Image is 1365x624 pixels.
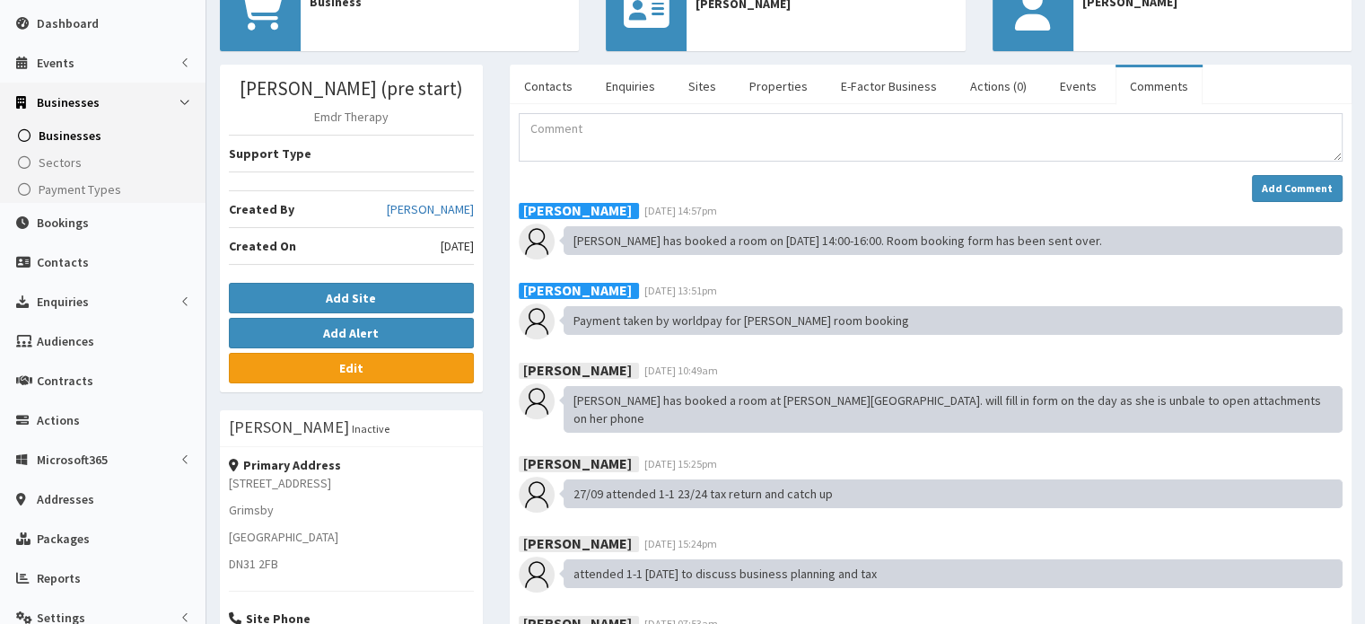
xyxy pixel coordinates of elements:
b: Support Type [229,145,311,162]
div: attended 1-1 [DATE] to discuss business planning and tax [564,559,1343,588]
div: [PERSON_NAME] has booked a room at [PERSON_NAME][GEOGRAPHIC_DATA]. will fill in form on the day a... [564,386,1343,433]
span: Contracts [37,373,93,389]
a: Businesses [4,122,206,149]
a: E-Factor Business [827,67,951,105]
textarea: Comment [519,113,1343,162]
b: Created By [229,201,294,217]
b: [PERSON_NAME] [523,200,632,218]
button: Add Comment [1252,175,1343,202]
a: Properties [735,67,822,105]
a: Events [1046,67,1111,105]
p: [GEOGRAPHIC_DATA] [229,528,474,546]
span: Payment Types [39,181,121,198]
b: [PERSON_NAME] [523,453,632,471]
div: Payment taken by worldpay for [PERSON_NAME] room booking [564,306,1343,335]
span: Packages [37,531,90,547]
span: [DATE] 13:51pm [644,284,717,297]
div: [PERSON_NAME] has booked a room on [DATE] 14:00-16:00. Room booking form has been sent over. [564,226,1343,255]
span: Audiences [37,333,94,349]
span: Events [37,55,74,71]
strong: Add Comment [1262,181,1333,195]
h3: [PERSON_NAME] [229,419,349,435]
a: Actions (0) [956,67,1041,105]
a: Payment Types [4,176,206,203]
span: Sectors [39,154,82,171]
span: Reports [37,570,81,586]
span: [DATE] 14:57pm [644,204,717,217]
p: DN31 2FB [229,555,474,573]
span: Dashboard [37,15,99,31]
span: [DATE] [441,237,474,255]
a: Edit [229,353,474,383]
button: Add Alert [229,318,474,348]
p: [STREET_ADDRESS] [229,474,474,492]
b: Add Alert [323,325,379,341]
span: [DATE] 15:25pm [644,457,717,470]
h3: [PERSON_NAME] (pre start) [229,78,474,99]
a: Comments [1116,67,1203,105]
p: Emdr Therapy [229,108,474,126]
b: [PERSON_NAME] [523,360,632,378]
span: Businesses [39,127,101,144]
a: Enquiries [591,67,669,105]
a: Sites [674,67,731,105]
p: Grimsby [229,501,474,519]
b: Edit [339,360,363,376]
b: [PERSON_NAME] [523,533,632,551]
small: Inactive [352,422,389,435]
span: Businesses [37,94,100,110]
strong: Primary Address [229,457,341,473]
span: Contacts [37,254,89,270]
span: Microsoft365 [37,452,108,468]
b: [PERSON_NAME] [523,280,632,298]
a: [PERSON_NAME] [387,200,474,218]
span: Actions [37,412,80,428]
span: [DATE] 10:49am [644,364,718,377]
b: Add Site [326,290,376,306]
span: Addresses [37,491,94,507]
span: Enquiries [37,294,89,310]
span: [DATE] 15:24pm [644,537,717,550]
div: 27/09 attended 1-1 23/24 tax return and catch up [564,479,1343,508]
span: Bookings [37,215,89,231]
a: Sectors [4,149,206,176]
b: Created On [229,238,296,254]
a: Contacts [510,67,587,105]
